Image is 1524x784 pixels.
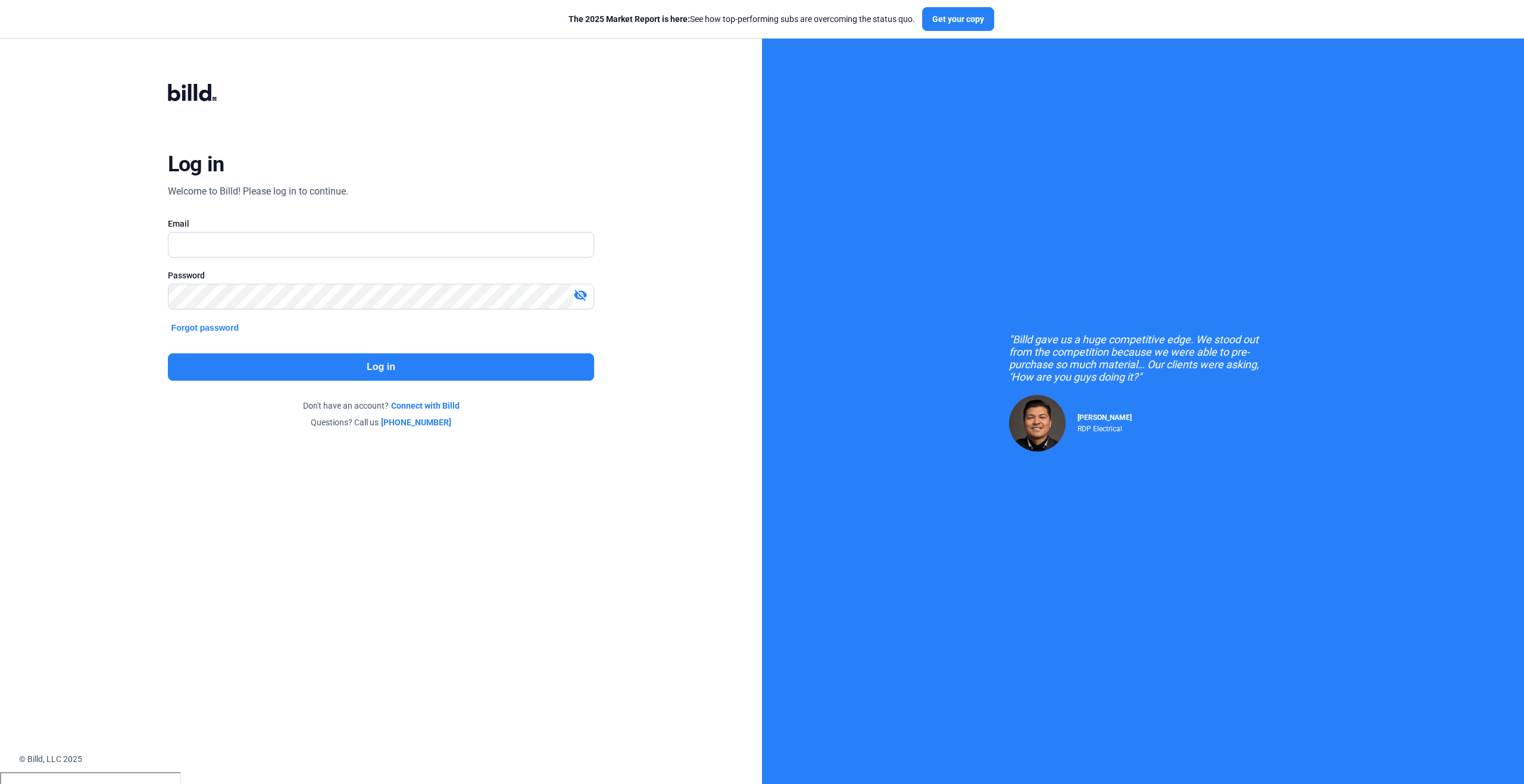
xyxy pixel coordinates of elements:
span: The 2025 Market Report is here: [569,14,690,24]
mat-icon: visibility_off [573,288,588,302]
div: Don't have an account? [168,400,595,412]
img: Raul Pacheco [1009,395,1066,451]
a: Connect with Billd [391,400,460,412]
div: Password [168,269,595,281]
div: See how top-performing subs are overcoming the status quo. [569,13,915,25]
button: Forgot password [168,321,243,334]
div: Welcome to Billd! Please log in to continue. [168,184,348,199]
div: Email [168,218,595,230]
button: Get your copy [922,7,994,31]
span: [PERSON_NAME] [1078,413,1132,422]
a: [PHONE_NUMBER] [381,416,451,428]
button: Log in [168,353,595,381]
div: "Billd gave us a huge competitive edge. We stood out from the competition because we were able to... [1009,333,1277,383]
div: Questions? Call us [168,416,595,428]
div: Log in [168,151,224,177]
div: RDP Electrical [1078,422,1132,433]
